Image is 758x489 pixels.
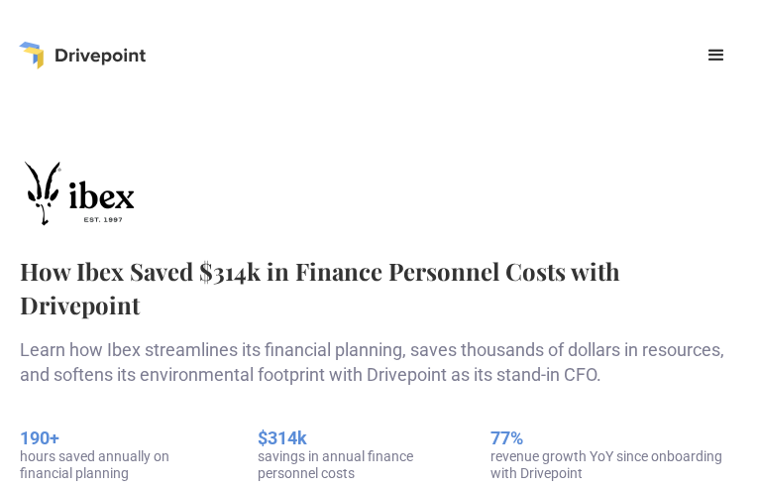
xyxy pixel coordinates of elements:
div: hours saved annually on financial planning [20,448,218,482]
h5: 77% [490,428,738,449]
h5: 190+ [20,428,218,449]
p: Learn how Ibex streamlines its financial planning, saves thousands of dollars in resources, and s... [20,337,738,387]
h1: How Ibex Saved $314k in Finance Personnel Costs with Drivepoint [20,255,738,321]
h5: $314k [258,428,451,449]
div: revenue growth YoY since onboarding with Drivepoint [490,448,738,482]
a: home [19,42,146,69]
div: menu [693,32,740,79]
div: savings in annual finance personnel costs [258,448,451,482]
